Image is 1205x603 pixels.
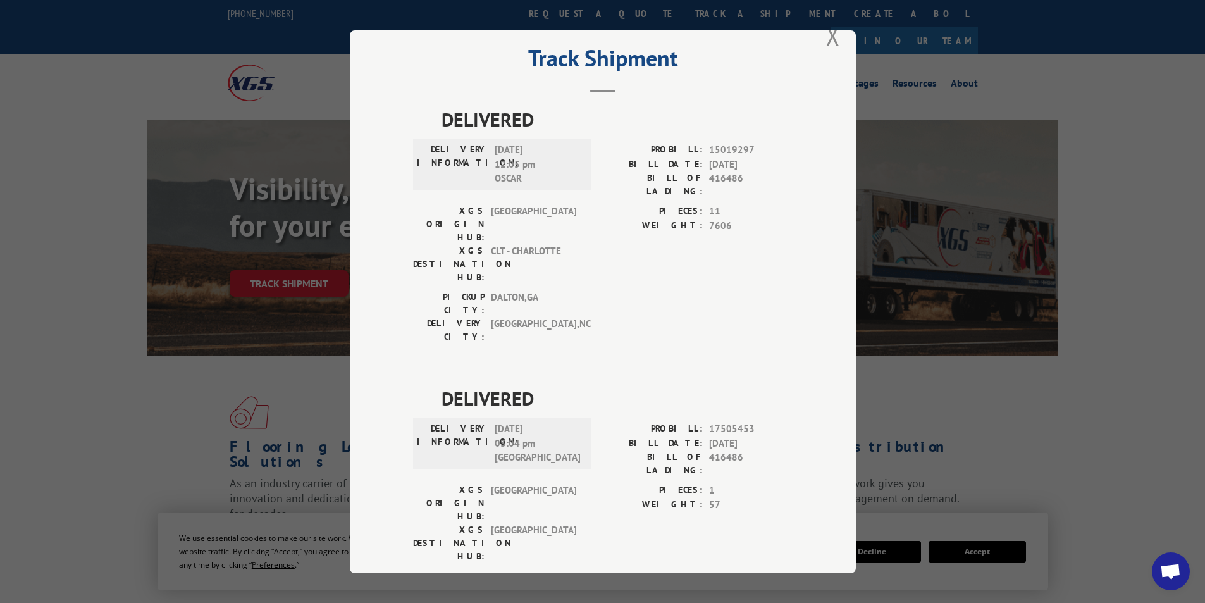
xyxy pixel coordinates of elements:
label: WEIGHT: [603,218,703,233]
span: [DATE] [709,157,793,171]
label: PROBILL: [603,143,703,158]
span: [DATE] [709,436,793,451]
span: 17505453 [709,422,793,437]
label: XGS DESTINATION HUB: [413,523,485,563]
span: 15019297 [709,143,793,158]
span: [DATE] 03:04 pm [GEOGRAPHIC_DATA] [495,422,580,465]
span: DALTON , GA [491,290,576,317]
span: 7606 [709,218,793,233]
label: BILL OF LADING: [603,451,703,477]
span: DALTON , GA [491,569,576,596]
label: PICKUP CITY: [413,569,485,596]
label: DELIVERY CITY: [413,317,485,344]
span: DELIVERED [442,384,793,413]
span: DELIVERED [442,105,793,134]
label: PROBILL: [603,422,703,437]
label: BILL OF LADING: [603,171,703,198]
span: 57 [709,497,793,512]
div: Open chat [1152,552,1190,590]
label: BILL DATE: [603,157,703,171]
label: XGS ORIGIN HUB: [413,204,485,244]
label: PIECES: [603,483,703,498]
label: BILL DATE: [603,436,703,451]
span: 416486 [709,451,793,477]
span: CLT - CHARLOTTE [491,244,576,284]
button: Close modal [826,19,840,53]
label: DELIVERY INFORMATION: [417,422,488,465]
label: WEIGHT: [603,497,703,512]
span: [DATE] 12:05 pm OSCAR [495,143,580,186]
label: PIECES: [603,204,703,219]
h2: Track Shipment [413,49,793,73]
span: [GEOGRAPHIC_DATA] [491,483,576,523]
span: 416486 [709,171,793,198]
label: XGS DESTINATION HUB: [413,244,485,284]
span: [GEOGRAPHIC_DATA] , NC [491,317,576,344]
label: XGS ORIGIN HUB: [413,483,485,523]
span: [GEOGRAPHIC_DATA] [491,204,576,244]
span: 11 [709,204,793,219]
span: [GEOGRAPHIC_DATA] [491,523,576,563]
label: PICKUP CITY: [413,290,485,317]
span: 1 [709,483,793,498]
label: DELIVERY INFORMATION: [417,143,488,186]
